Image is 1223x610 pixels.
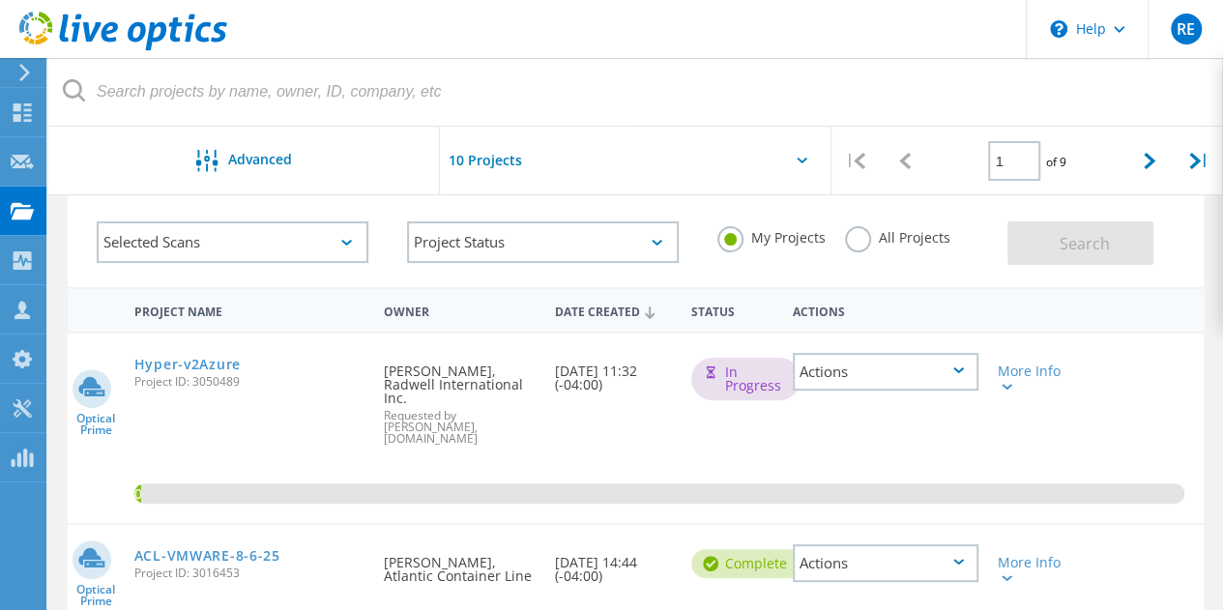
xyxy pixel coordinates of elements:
label: All Projects [845,226,950,245]
div: Status [682,292,784,328]
div: | [1174,127,1223,195]
span: 0.68% [134,483,141,501]
span: Optical Prime [68,584,125,607]
div: [PERSON_NAME], Atlantic Container Line [374,525,544,602]
div: Actions [793,544,978,582]
a: Hyper-v2Azure [134,358,241,371]
span: Project ID: 3016453 [134,567,365,579]
div: Selected Scans [97,221,368,263]
a: Live Optics Dashboard [19,41,227,54]
a: ACL-VMWARE-8-6-25 [134,549,280,563]
div: Project Name [125,292,375,328]
div: In Progress [691,358,801,400]
span: Search [1060,233,1110,254]
svg: \n [1050,20,1067,38]
div: More Info [998,556,1069,583]
div: More Info [998,364,1069,392]
div: [DATE] 14:44 (-04:00) [545,525,682,602]
span: Optical Prime [68,413,125,436]
span: RE [1177,21,1195,37]
span: Requested by [PERSON_NAME], [DOMAIN_NAME] [384,410,535,445]
button: Search [1007,221,1153,265]
div: Complete [691,549,806,578]
label: My Projects [717,226,826,245]
div: | [831,127,881,195]
span: Project ID: 3050489 [134,376,365,388]
div: Date Created [545,292,682,329]
div: [DATE] 11:32 (-04:00) [545,334,682,411]
div: [PERSON_NAME], Radwell International Inc. [374,334,544,464]
span: Advanced [228,153,292,166]
span: of 9 [1045,154,1065,170]
div: Owner [374,292,544,328]
div: Actions [783,292,988,328]
div: Project Status [407,221,679,263]
div: Actions [793,353,978,391]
